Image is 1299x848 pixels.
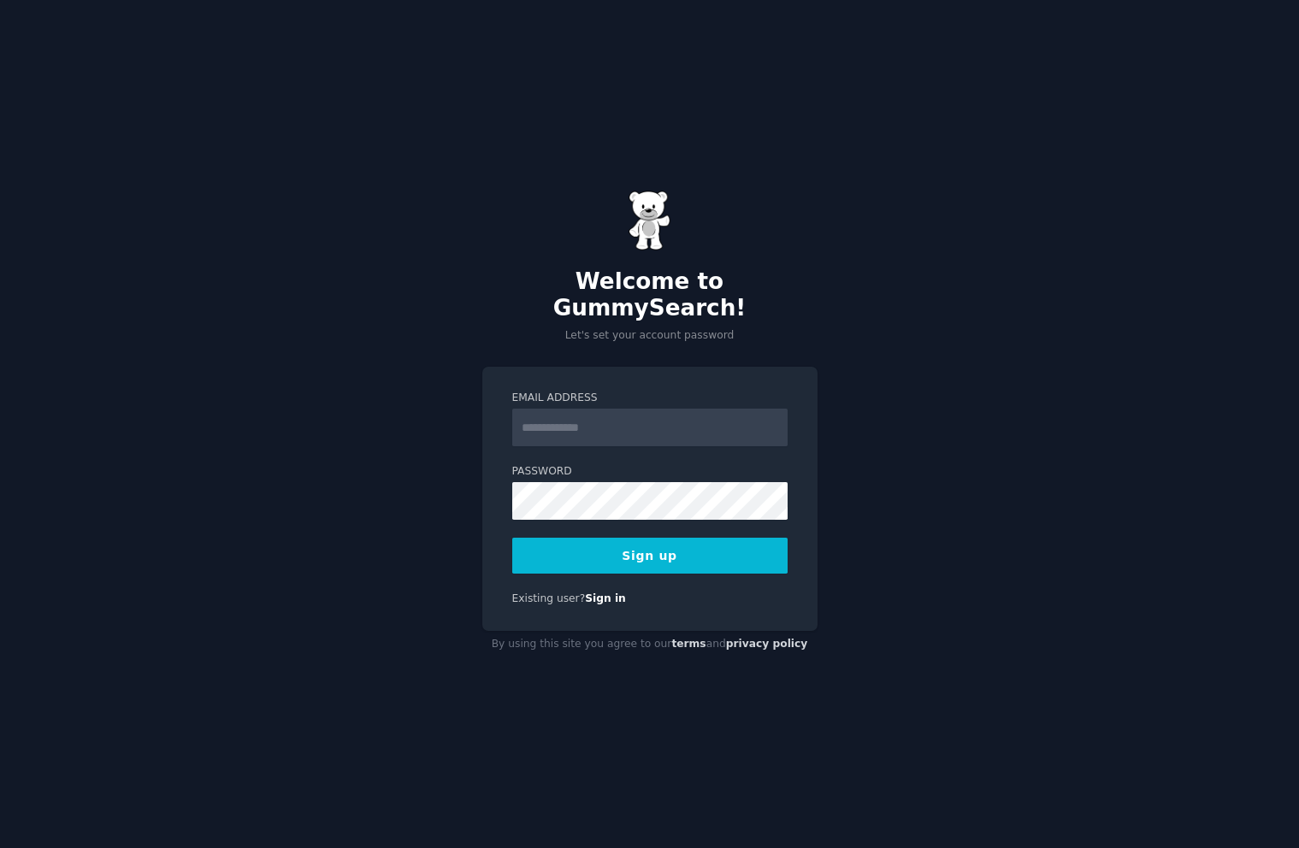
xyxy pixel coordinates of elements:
[671,638,706,650] a: terms
[585,592,626,604] a: Sign in
[512,592,586,604] span: Existing user?
[512,538,788,574] button: Sign up
[512,464,788,480] label: Password
[482,631,818,658] div: By using this site you agree to our and
[726,638,808,650] a: privacy policy
[482,328,818,344] p: Let's set your account password
[512,391,788,406] label: Email Address
[482,268,818,322] h2: Welcome to GummySearch!
[629,191,671,250] img: Gummy Bear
